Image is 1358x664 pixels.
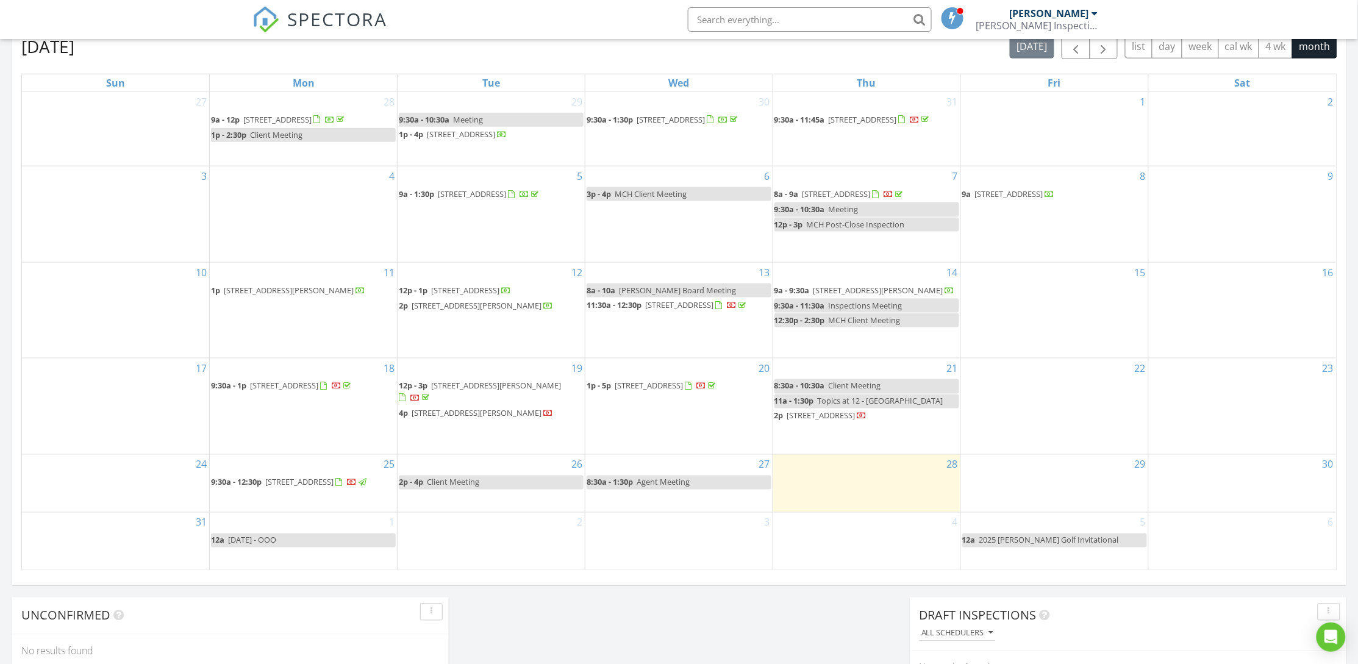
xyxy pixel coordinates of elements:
[585,92,773,166] td: Go to July 30, 2025
[1148,359,1336,455] td: Go to August 23, 2025
[211,285,220,296] span: 1p
[399,380,561,403] a: 12p - 3p [STREET_ADDRESS][PERSON_NAME]
[243,114,312,125] span: [STREET_ADDRESS]
[774,114,825,125] span: 9:30a - 11:45a
[399,300,408,311] span: 2p
[774,409,959,424] a: 2p [STREET_ADDRESS]
[398,454,585,512] td: Go to August 26, 2025
[774,284,959,298] a: 9a - 9:30a [STREET_ADDRESS][PERSON_NAME]
[773,262,960,359] td: Go to August 14, 2025
[211,113,396,127] a: 9a - 12p [STREET_ADDRESS]
[22,454,210,512] td: Go to August 24, 2025
[265,477,334,488] span: [STREET_ADDRESS]
[962,188,1055,199] a: 9a [STREET_ADDRESS]
[829,380,881,391] span: Client Meeting
[211,114,346,125] a: 9a - 12p [STREET_ADDRESS]
[945,92,960,112] a: Go to July 31, 2025
[773,166,960,263] td: Go to August 7, 2025
[399,284,584,298] a: 12p - 1p [STREET_ADDRESS]
[1046,74,1063,91] a: Friday
[587,299,641,310] span: 11:30a - 12:30p
[211,284,396,298] a: 1p [STREET_ADDRESS][PERSON_NAME]
[960,92,1148,166] td: Go to August 1, 2025
[962,188,971,199] span: 9a
[773,359,960,455] td: Go to August 21, 2025
[807,219,905,230] span: MCH Post-Close Inspection
[587,380,611,391] span: 1p - 5p
[950,513,960,532] a: Go to September 4, 2025
[21,34,74,59] h2: [DATE]
[945,455,960,474] a: Go to August 28, 2025
[399,129,423,140] span: 1p - 4p
[975,188,1043,199] span: [STREET_ADDRESS]
[250,129,302,140] span: Client Meeting
[22,512,210,569] td: Go to August 31, 2025
[960,512,1148,569] td: Go to September 5, 2025
[829,300,902,311] span: Inspections Meeting
[399,127,584,142] a: 1p - 4p [STREET_ADDRESS]
[193,92,209,112] a: Go to July 27, 2025
[976,20,1098,32] div: Murray Inspection Services
[211,477,262,488] span: 9:30a - 12:30p
[585,512,773,569] td: Go to September 3, 2025
[774,285,955,296] a: 9a - 9:30a [STREET_ADDRESS][PERSON_NAME]
[211,380,353,391] a: 9:30a - 1p [STREET_ADDRESS]
[569,455,585,474] a: Go to August 26, 2025
[210,166,398,263] td: Go to August 4, 2025
[211,477,368,488] a: 9:30a - 12:30p [STREET_ADDRESS]
[427,129,495,140] span: [STREET_ADDRESS]
[829,114,897,125] span: [STREET_ADDRESS]
[399,408,553,419] a: 4p [STREET_ADDRESS][PERSON_NAME]
[210,262,398,359] td: Go to August 11, 2025
[1132,263,1148,282] a: Go to August 15, 2025
[1218,35,1260,59] button: cal wk
[431,380,561,391] span: [STREET_ADDRESS][PERSON_NAME]
[211,129,246,140] span: 1p - 2:30p
[569,92,585,112] a: Go to July 29, 2025
[381,455,397,474] a: Go to August 25, 2025
[398,359,585,455] td: Go to August 19, 2025
[587,298,771,313] a: 11:30a - 12:30p [STREET_ADDRESS]
[960,166,1148,263] td: Go to August 8, 2025
[398,166,585,263] td: Go to August 5, 2025
[950,166,960,186] a: Go to August 7, 2025
[399,379,584,405] a: 12p - 3p [STREET_ADDRESS][PERSON_NAME]
[1148,166,1336,263] td: Go to August 9, 2025
[1232,74,1253,91] a: Saturday
[637,114,705,125] span: [STREET_ADDRESS]
[960,359,1148,455] td: Go to August 22, 2025
[774,285,810,296] span: 9a - 9:30a
[211,535,224,546] span: 12a
[773,512,960,569] td: Go to September 4, 2025
[1132,359,1148,378] a: Go to August 22, 2025
[398,92,585,166] td: Go to July 29, 2025
[757,263,773,282] a: Go to August 13, 2025
[412,300,541,311] span: [STREET_ADDRESS][PERSON_NAME]
[252,16,388,42] a: SPECTORA
[211,476,396,490] a: 9:30a - 12:30p [STREET_ADDRESS]
[587,299,748,310] a: 11:30a - 12:30p [STREET_ADDRESS]
[1148,512,1336,569] td: Go to September 6, 2025
[399,188,541,199] a: 9a - 1:30p [STREET_ADDRESS]
[290,74,317,91] a: Monday
[615,188,687,199] span: MCH Client Meeting
[945,359,960,378] a: Go to August 21, 2025
[22,262,210,359] td: Go to August 10, 2025
[1326,513,1336,532] a: Go to September 6, 2025
[585,359,773,455] td: Go to August 20, 2025
[587,379,771,394] a: 1p - 5p [STREET_ADDRESS]
[637,477,690,488] span: Agent Meeting
[587,285,615,296] span: 8a - 10a
[774,300,825,311] span: 9:30a - 11:30a
[802,188,871,199] span: [STREET_ADDRESS]
[585,166,773,263] td: Go to August 6, 2025
[399,285,511,296] a: 12p - 1p [STREET_ADDRESS]
[412,408,541,419] span: [STREET_ADDRESS][PERSON_NAME]
[645,299,713,310] span: [STREET_ADDRESS]
[774,410,784,421] span: 2p
[774,219,803,230] span: 12p - 3p
[921,629,993,638] div: All schedulers
[399,114,449,125] span: 9:30a - 10:30a
[774,188,799,199] span: 8a - 9a
[615,380,683,391] span: [STREET_ADDRESS]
